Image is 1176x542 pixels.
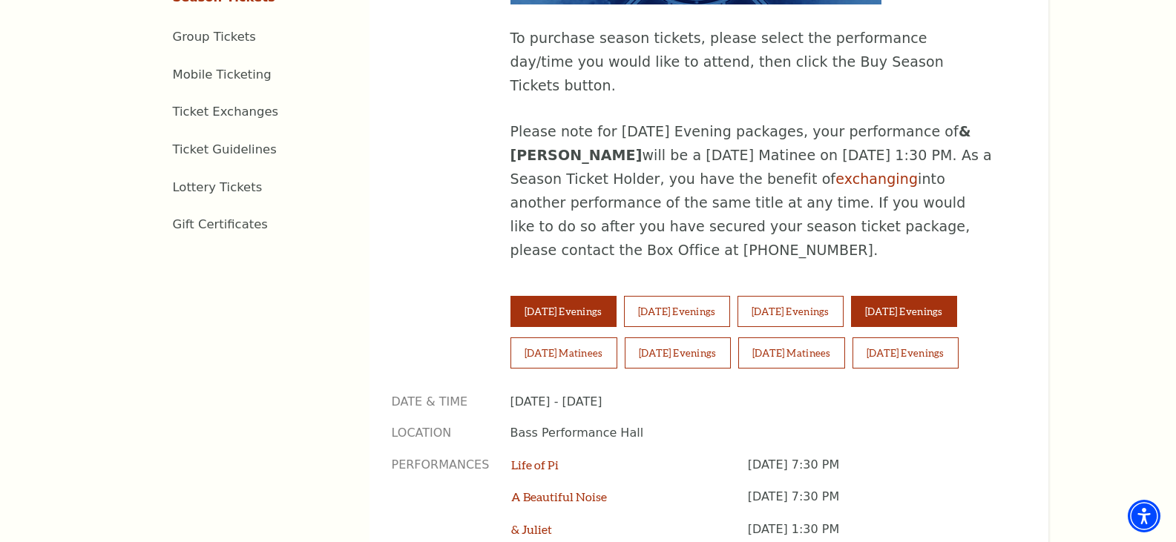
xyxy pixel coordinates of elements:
[1128,500,1160,532] div: Accessibility Menu
[392,425,488,441] p: Location
[835,171,918,187] a: exchanging
[173,67,272,82] a: Mobile Ticketing
[511,489,607,503] a: A Beautiful Noise
[510,120,993,262] p: Please note for [DATE] Evening packages, your performance of will be a [DATE] Matinee on [DATE] 1...
[748,457,1004,489] p: [DATE] 7:30 PM
[173,217,268,231] a: Gift Certificates
[510,123,971,163] strong: & [PERSON_NAME]
[738,296,844,327] button: [DATE] Evenings
[510,337,617,369] button: [DATE] Matinees
[510,425,1004,441] p: Bass Performance Hall
[173,180,263,194] a: Lottery Tickets
[511,522,552,536] a: & Juliet
[510,394,1004,410] p: [DATE] - [DATE]
[738,337,845,369] button: [DATE] Matinees
[625,337,731,369] button: [DATE] Evenings
[748,489,1004,520] p: [DATE] 7:30 PM
[392,394,488,410] p: Date & Time
[851,296,957,327] button: [DATE] Evenings
[173,30,256,44] a: Group Tickets
[511,457,559,472] a: Life of Pi
[510,296,617,327] button: [DATE] Evenings
[853,337,959,369] button: [DATE] Evenings
[173,105,279,119] a: Ticket Exchanges
[624,296,730,327] button: [DATE] Evenings
[173,142,277,156] a: Ticket Guidelines
[510,27,993,98] p: To purchase season tickets, please select the performance day/time you would like to attend, then...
